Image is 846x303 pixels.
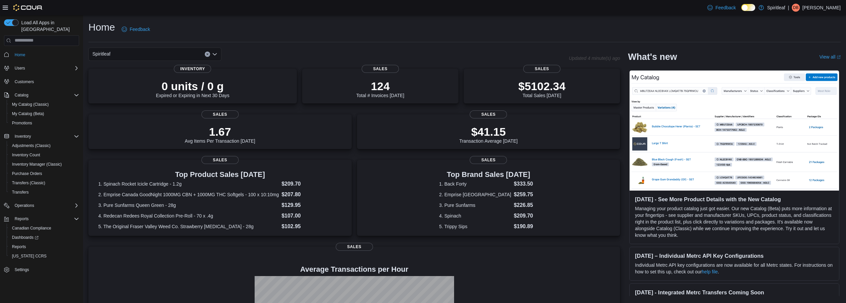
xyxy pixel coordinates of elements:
span: Sales [523,65,560,73]
span: Inventory Manager (Classic) [12,162,62,167]
span: Reports [9,243,79,251]
button: Purchase Orders [7,169,82,178]
a: Canadian Compliance [9,224,54,232]
dd: $102.95 [282,223,342,230]
dt: 1. Spinach Rocket Icicle Cartridge - 1.2g [98,181,279,187]
dd: $129.95 [282,201,342,209]
span: Feedback [715,4,736,11]
dd: $226.85 [514,201,538,209]
dd: $259.75 [514,191,538,199]
span: Washington CCRS [9,252,79,260]
p: Managing your product catalog just got easier. Our new Catalog (Beta) puts more information at yo... [635,205,834,238]
span: Catalog [15,92,28,98]
span: Inventory Count [12,152,40,158]
span: Transfers [12,190,29,195]
h3: Top Brand Sales [DATE] [439,171,538,179]
span: Sales [201,156,239,164]
dd: $190.89 [514,223,538,230]
dt: 5. Trippy Sips [439,223,511,230]
a: Customers [12,78,37,86]
button: Open list of options [212,52,217,57]
button: Reports [7,242,82,251]
a: Adjustments (Classic) [9,142,53,150]
span: Reports [12,215,79,223]
div: Total Sales [DATE] [518,79,565,98]
button: Home [1,50,82,60]
span: Feedback [130,26,150,33]
h3: [DATE] - See More Product Details with the New Catalog [635,196,834,203]
button: Inventory [12,132,34,140]
span: Users [12,64,79,72]
input: Dark Mode [741,4,755,11]
span: Sales [470,156,507,164]
dd: $207.80 [282,191,342,199]
span: Settings [12,265,79,274]
dd: $209.70 [282,180,342,188]
button: Settings [1,265,82,274]
a: Feedback [705,1,738,14]
svg: External link [837,55,841,59]
button: Canadian Compliance [7,224,82,233]
h4: Average Transactions per Hour [94,265,615,273]
span: My Catalog (Beta) [12,111,44,116]
button: Users [1,64,82,73]
span: Catalog [12,91,79,99]
span: Promotions [12,120,32,126]
p: Individual Metrc API key configurations are now available for all Metrc states. For instructions ... [635,262,834,275]
img: Cova [13,4,43,11]
h3: [DATE] - Integrated Metrc Transfers Coming Soon [635,289,834,296]
button: Catalog [1,90,82,100]
a: Dashboards [7,233,82,242]
span: Sales [470,110,507,118]
span: My Catalog (Classic) [9,100,79,108]
span: Canadian Compliance [9,224,79,232]
span: Transfers (Classic) [12,180,45,186]
span: Customers [12,77,79,86]
span: Promotions [9,119,79,127]
button: My Catalog (Classic) [7,100,82,109]
p: Updated 4 minute(s) ago [569,56,620,61]
p: Spiritleaf [767,4,785,12]
dt: 1. Back Forty [439,181,511,187]
a: Transfers [9,188,31,196]
span: Inventory Count [9,151,79,159]
button: Transfers (Classic) [7,178,82,188]
span: Home [12,51,79,59]
p: 0 units / 0 g [156,79,229,93]
a: Dashboards [9,233,41,241]
div: Expired or Expiring in Next 30 Days [156,79,229,98]
dt: 2. Emprise [GEOGRAPHIC_DATA] [439,191,511,198]
a: Feedback [119,23,153,36]
span: Reports [15,216,29,222]
a: My Catalog (Classic) [9,100,52,108]
span: Dashboards [12,235,39,240]
p: $5102.34 [518,79,565,93]
dt: 3. Pure Sunfarms [439,202,511,209]
a: Home [12,51,28,59]
span: Adjustments (Classic) [9,142,79,150]
a: Inventory Count [9,151,43,159]
nav: Complex example [4,47,79,292]
button: Reports [1,214,82,224]
span: My Catalog (Beta) [9,110,79,118]
button: Transfers [7,188,82,197]
span: Transfers (Classic) [9,179,79,187]
div: Avg Items Per Transaction [DATE] [185,125,255,144]
dt: 4. Redecan Redees Royal Collection Pre-Roll - 70 x .4g [98,213,279,219]
a: Transfers (Classic) [9,179,48,187]
span: Load All Apps in [GEOGRAPHIC_DATA] [19,19,79,33]
a: Purchase Orders [9,170,45,178]
a: help file [702,269,718,274]
h3: [DATE] – Individual Metrc API Key Configurations [635,252,834,259]
button: Inventory Manager (Classic) [7,160,82,169]
a: Settings [12,266,32,274]
div: Transaction Average [DATE] [459,125,518,144]
p: $41.15 [459,125,518,138]
div: Total # Invoices [DATE] [356,79,404,98]
span: Canadian Compliance [12,226,51,231]
button: Inventory Count [7,150,82,160]
p: 124 [356,79,404,93]
p: | [788,4,789,12]
span: Inventory [12,132,79,140]
h1: Home [88,21,115,34]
